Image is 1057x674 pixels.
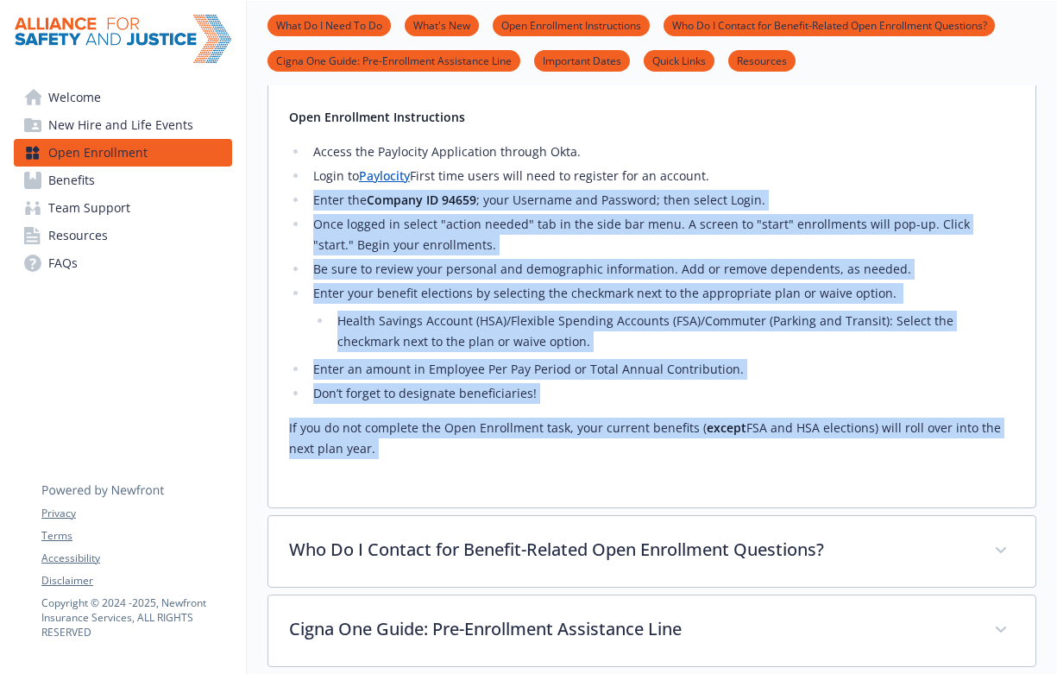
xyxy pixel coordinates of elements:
li: Login to First time users will need to register for an account. [308,166,1015,186]
a: Accessibility [41,551,231,566]
li: Be sure to review your personal and demographic information. Add or remove dependents, as needed. [308,259,1015,280]
a: Open Enrollment [14,139,232,167]
a: Quick Links [644,52,714,68]
strong: except [707,419,746,436]
div: Who Do I Contact for Benefit-Related Open Enrollment Questions? [268,516,1035,587]
span: Team Support [48,194,130,222]
a: New Hire and Life Events [14,111,232,139]
a: Open Enrollment Instructions [493,16,650,33]
p: Who Do I Contact for Benefit-Related Open Enrollment Questions? [289,537,973,563]
li: Health Savings Account (HSA)/Flexible Spending Accounts (FSA)/Commuter (Parking and Transit): Sel... [332,311,1015,352]
p: Copyright © 2024 - 2025 , Newfront Insurance Services, ALL RIGHTS RESERVED [41,595,231,639]
li: Don’t forget to designate beneficiaries!​​ [308,383,1015,404]
div: Cigna One Guide: Pre-Enrollment Assistance Line [268,595,1035,666]
a: Resources [728,52,796,68]
a: Privacy [41,506,231,521]
a: What's New [405,16,479,33]
li: Access the Paylocity Application through Okta. [308,142,1015,162]
a: Who Do I Contact for Benefit-Related Open Enrollment Questions? [664,16,995,33]
a: What Do I Need To Do [267,16,391,33]
span: FAQs [48,249,78,277]
span: Open Enrollment [48,139,148,167]
li: Enter an amount in Employee Per Pay Period or Total Annual Contribution. [308,359,1015,380]
span: Benefits [48,167,95,194]
li: ​Enter your benefit elections by selecting the checkmark next to the appropriate plan or waive op... [308,283,1015,352]
li: Enter the ; your Username and Password; then select Login. [308,190,1015,211]
strong: Company ID 94659 [367,192,476,208]
a: Important Dates [534,52,630,68]
strong: Open Enrollment Instructions [289,109,465,125]
span: New Hire and Life Events [48,111,193,139]
a: Benefits [14,167,232,194]
span: Welcome [48,84,101,111]
a: Resources [14,222,232,249]
li: Once logged in select "action needed" tab in the side bar menu. A screen to "start" enrollments w... [308,214,1015,255]
a: Paylocity [359,167,410,184]
a: Disclaimer [41,573,231,589]
div: Open Enrollment Instructions [268,93,1035,507]
span: Resources [48,222,108,249]
a: FAQs [14,249,232,277]
a: Team Support [14,194,232,222]
a: Welcome [14,84,232,111]
p: Cigna One Guide: Pre-Enrollment Assistance Line [289,616,973,642]
p: ​If you do not complete the Open Enrollment task, your current benefits ( FSA and HSA elections) ... [289,418,1015,459]
a: Cigna One Guide: Pre-Enrollment Assistance Line [267,52,520,68]
a: Terms [41,528,231,544]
